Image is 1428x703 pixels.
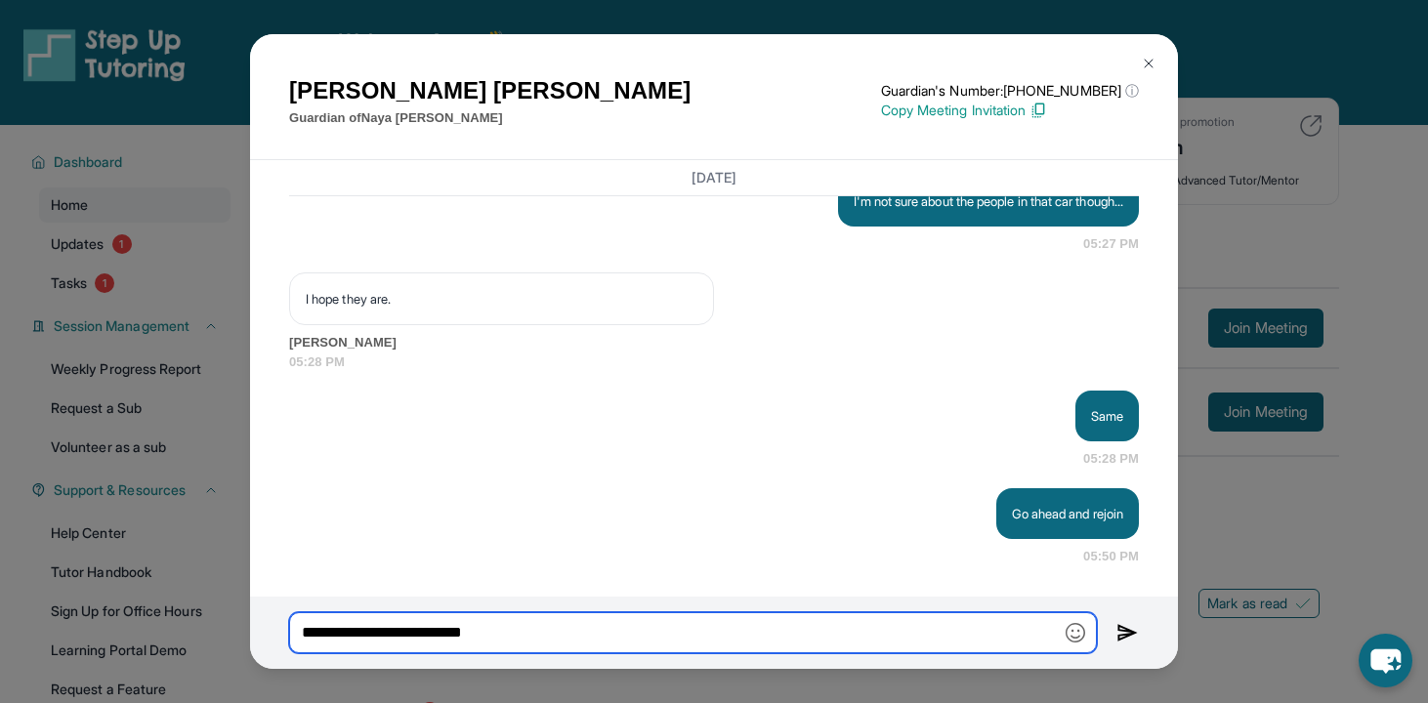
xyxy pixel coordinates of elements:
span: 05:28 PM [1083,449,1139,469]
span: 05:50 PM [1083,547,1139,566]
img: Close Icon [1141,56,1156,71]
p: Guardian of Naya [PERSON_NAME] [289,108,691,128]
span: 05:27 PM [1083,234,1139,254]
p: I hope they are. [306,289,697,309]
p: Same [1091,406,1123,426]
p: Guardian's Number: [PHONE_NUMBER] [881,81,1139,101]
p: I'm not sure about the people in that car though... [854,191,1123,211]
img: Copy Icon [1029,102,1047,119]
img: Send icon [1116,621,1139,644]
span: 05:28 PM [289,352,1139,372]
img: Emoji [1066,623,1085,642]
span: [PERSON_NAME] [289,333,1139,352]
h1: [PERSON_NAME] [PERSON_NAME] [289,73,691,108]
h3: [DATE] [289,168,1139,187]
button: chat-button [1359,634,1412,687]
p: Go ahead and rejoin [1012,504,1123,523]
p: Copy Meeting Invitation [881,101,1139,120]
span: ⓘ [1125,81,1139,101]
